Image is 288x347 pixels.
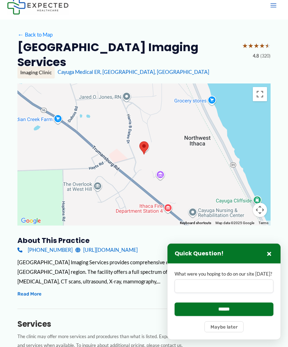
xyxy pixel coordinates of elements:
button: Keyboard shortcuts [180,221,211,226]
button: Read More [17,290,42,298]
span: ★ [248,40,254,52]
h3: Services [17,319,271,329]
span: ★ [259,40,265,52]
span: ★ [242,40,248,52]
img: Google [19,216,43,226]
h2: [GEOGRAPHIC_DATA] Imaging Services [17,40,236,69]
span: ★ [265,40,271,52]
a: Open this area in Google Maps (opens a new window) [19,216,43,226]
a: [PHONE_NUMBER] [17,245,73,255]
a: Terms (opens in new tab) [258,221,268,225]
button: Close [265,249,273,258]
h3: About this practice [17,236,271,245]
h3: Quick Question! [175,250,224,257]
span: ★ [254,40,259,52]
button: Maybe later [204,321,244,332]
div: [GEOGRAPHIC_DATA] Imaging Services provides comprehensive diagnostic imaging solutions in the [GE... [17,257,271,286]
button: Toggle fullscreen view [253,87,267,101]
div: Imaging Clinic [17,66,55,78]
label: What were you hoping to do on our site [DATE]? [175,271,273,277]
span: ← [17,32,24,38]
span: 4.8 [253,52,259,60]
span: (320) [260,52,271,60]
a: Cayuga Medical ER, [GEOGRAPHIC_DATA], [GEOGRAPHIC_DATA] [58,69,209,75]
a: ←Back to Map [17,30,53,39]
a: [URL][DOMAIN_NAME] [75,245,138,255]
button: Map camera controls [253,203,267,217]
span: Map data ©2025 Google [215,221,254,225]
